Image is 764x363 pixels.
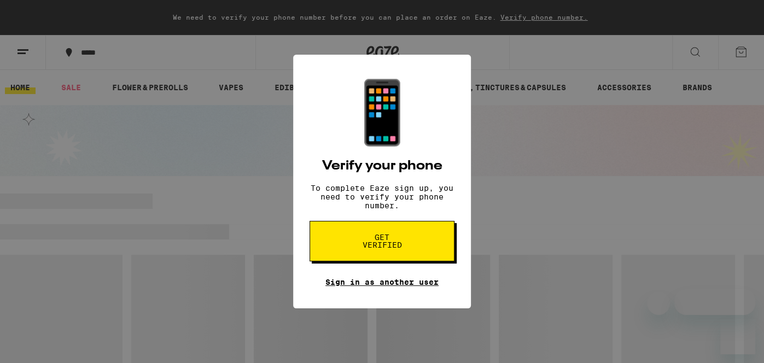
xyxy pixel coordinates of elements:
[354,233,410,249] span: Get verified
[344,77,421,149] div: 📱
[647,292,670,315] iframe: Close message
[720,319,755,354] iframe: Button to launch messaging window
[322,160,442,173] h2: Verify your phone
[325,278,439,286] a: Sign in as another user
[310,221,454,261] button: Get verified
[310,184,454,210] p: To complete Eaze sign up, you need to verify your phone number.
[674,289,755,315] iframe: Message from company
